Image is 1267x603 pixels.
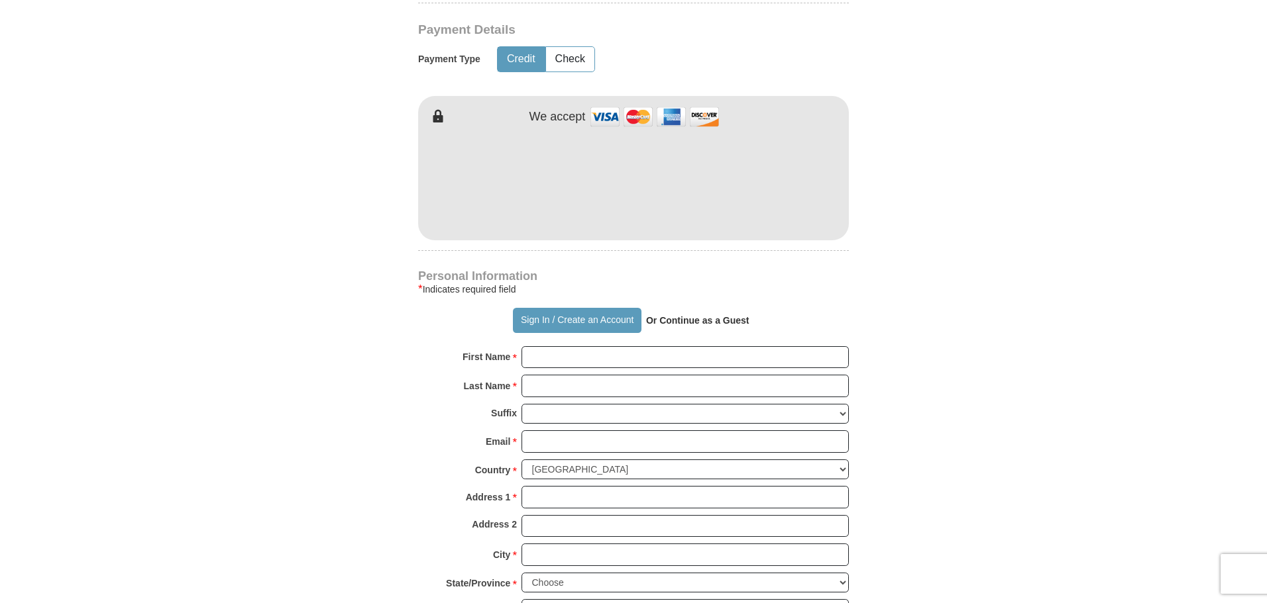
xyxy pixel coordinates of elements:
strong: Address 1 [466,488,511,506]
strong: First Name [463,348,510,366]
strong: Or Continue as a Guest [646,315,749,326]
img: credit cards accepted [588,103,721,131]
h5: Payment Type [418,54,480,65]
strong: Suffix [491,404,517,422]
strong: State/Province [446,574,510,592]
strong: Last Name [464,377,511,395]
button: Check [546,47,594,71]
strong: Email [486,432,510,451]
h4: We accept [529,110,586,124]
strong: City [493,545,510,564]
h4: Personal Information [418,271,849,281]
strong: Country [475,461,511,479]
strong: Address 2 [472,515,517,533]
h3: Payment Details [418,23,756,38]
button: Sign In / Create an Account [513,308,641,333]
div: Indicates required field [418,281,849,297]
button: Credit [498,47,545,71]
